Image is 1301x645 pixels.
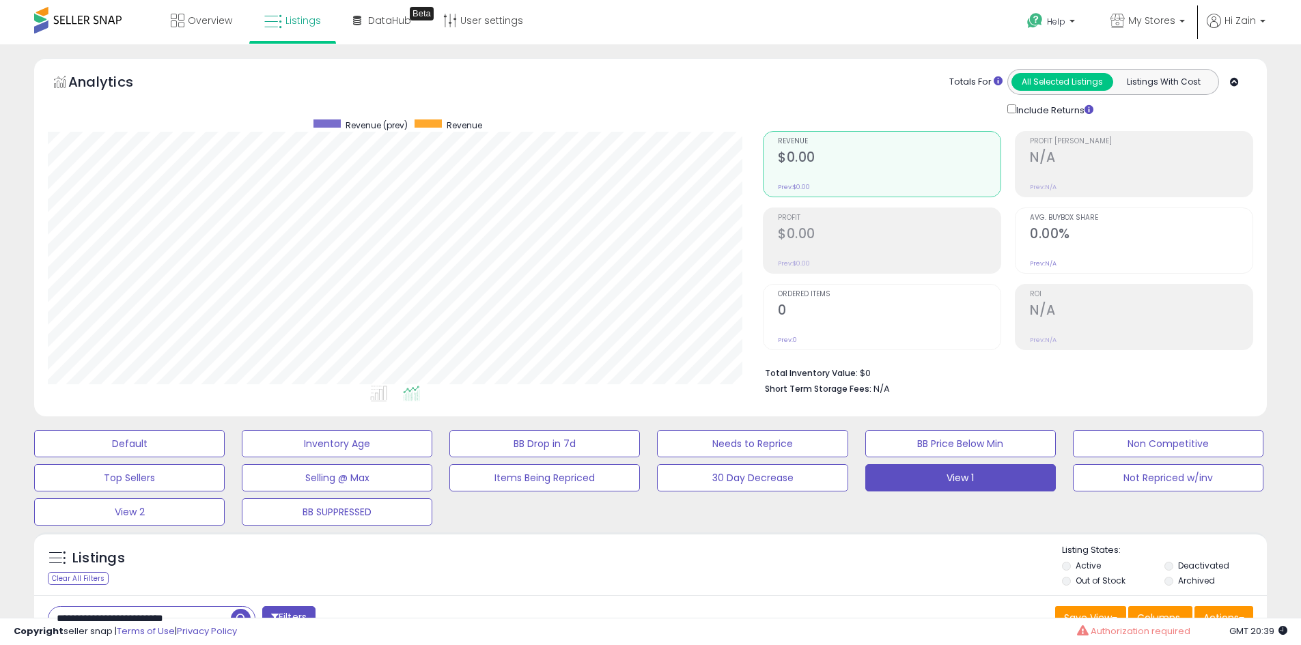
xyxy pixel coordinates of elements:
[1055,606,1126,629] button: Save View
[285,14,321,27] span: Listings
[1178,560,1229,571] label: Deactivated
[1128,14,1175,27] span: My Stores
[1207,14,1265,44] a: Hi Zain
[1113,73,1214,91] button: Listings With Cost
[1128,606,1192,629] button: Columns
[242,498,432,526] button: BB SUPPRESSED
[778,336,797,344] small: Prev: 0
[1026,12,1044,29] i: Get Help
[346,119,408,131] span: Revenue (prev)
[997,102,1110,117] div: Include Returns
[1062,544,1267,557] p: Listing States:
[1030,291,1253,298] span: ROI
[368,14,411,27] span: DataHub
[873,382,890,395] span: N/A
[188,14,232,27] span: Overview
[1073,430,1263,457] button: Non Competitive
[778,138,1001,145] span: Revenue
[949,76,1003,89] div: Totals For
[865,430,1056,457] button: BB Price Below Min
[1030,183,1057,191] small: Prev: N/A
[765,364,1243,380] li: $0
[778,302,1001,321] h2: 0
[865,464,1056,491] button: View 1
[449,430,640,457] button: BB Drop in 7d
[1229,625,1287,637] span: 2025-08-13 20:39 GMT
[1076,560,1101,571] label: Active
[1030,226,1253,244] h2: 0.00%
[765,367,858,379] b: Total Inventory Value:
[72,549,125,568] h5: Listings
[410,7,434,20] div: Tooltip anchor
[1076,575,1125,586] label: Out of Stock
[242,430,432,457] button: Inventory Age
[177,625,237,637] a: Privacy Policy
[778,226,1001,244] h2: $0.00
[1047,16,1065,27] span: Help
[1011,73,1113,91] button: All Selected Listings
[778,183,810,191] small: Prev: $0.00
[34,464,225,491] button: Top Sellers
[262,606,316,630] button: Filters
[657,430,848,457] button: Needs to Reprice
[68,72,160,95] h5: Analytics
[1030,302,1253,321] h2: N/A
[34,498,225,526] button: View 2
[1016,2,1089,44] a: Help
[1073,464,1263,491] button: Not Repriced w/inv
[14,625,64,637] strong: Copyright
[48,572,109,585] div: Clear All Filters
[14,625,237,638] div: seller snap | |
[778,214,1001,222] span: Profit
[1030,336,1057,344] small: Prev: N/A
[778,291,1001,298] span: Ordered Items
[1178,575,1215,586] label: Archived
[1030,149,1253,168] h2: N/A
[242,464,432,491] button: Selling @ Max
[765,383,871,395] b: Short Term Storage Fees:
[1137,611,1180,625] span: Columns
[1194,606,1253,629] button: Actions
[447,119,482,131] span: Revenue
[1030,214,1253,222] span: Avg. Buybox Share
[1030,259,1057,268] small: Prev: N/A
[117,625,175,637] a: Terms of Use
[1225,14,1256,27] span: Hi Zain
[1030,138,1253,145] span: Profit [PERSON_NAME]
[657,464,848,491] button: 30 Day Decrease
[778,149,1001,168] h2: $0.00
[778,259,810,268] small: Prev: $0.00
[34,430,225,457] button: Default
[449,464,640,491] button: Items Being Repriced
